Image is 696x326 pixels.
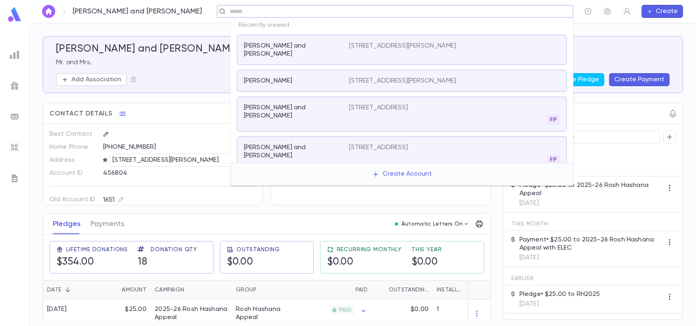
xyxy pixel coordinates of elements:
button: Sort [109,283,122,296]
p: Pledge • $25.00 to RH2025 [519,290,600,298]
img: campaigns_grey.99e729a5f7ee94e3726e6486bddda8f1.svg [10,81,19,91]
span: Donation Qty [151,246,197,253]
span: PAID [336,307,355,313]
button: Sort [343,283,356,296]
h5: [PERSON_NAME] and [PERSON_NAME] [56,43,239,55]
img: logo [6,7,23,22]
button: Add Association [56,73,127,86]
img: home_white.a664292cf8c1dea59945f0da9f25487c.svg [44,8,54,15]
button: Sort [376,283,389,296]
span: Recurring Monthly [337,246,402,253]
p: Payment • $25.00 to 2025-26 Rosh Hashana Appeal with ELEC [519,236,663,252]
p: [DATE] [519,199,663,207]
img: batches_grey.339ca447c9d9533ef1741baa751efc33.svg [10,112,19,122]
div: Date [43,280,98,300]
div: Installments [433,280,481,300]
p: [PERSON_NAME] and [PERSON_NAME] [244,143,340,160]
h5: $0.00 [327,256,353,268]
div: [DATE] [47,305,67,313]
p: [PERSON_NAME] and [PERSON_NAME] [73,7,203,16]
button: Sort [464,283,477,296]
button: Sort [184,283,197,296]
button: Sort [61,283,74,296]
div: Group [236,280,256,300]
p: Address [50,154,96,167]
h5: $0.00 [227,256,253,268]
span: Outstanding [237,246,280,253]
p: [STREET_ADDRESS] [349,104,408,112]
div: Installments [437,280,464,300]
p: Mr. and Mrs. [56,59,670,67]
div: Paid [293,280,372,300]
p: Recently viewed [231,18,573,33]
h5: 18 [138,256,147,268]
div: 2025-26 Rosh Hashana Appeal [155,305,228,322]
div: Rosh Hashana Appeal [236,305,289,322]
div: [PHONE_NUMBER] [103,141,256,153]
span: Lifetime Donations [66,246,128,253]
div: Outstanding [389,280,429,300]
div: Outstanding [372,280,433,300]
p: [PERSON_NAME] and [PERSON_NAME] [244,104,340,120]
span: FP [547,117,560,123]
p: [STREET_ADDRESS] [349,143,408,152]
p: Add Association [71,76,121,84]
p: [STREET_ADDRESS][PERSON_NAME] [349,42,457,50]
p: [PERSON_NAME] [244,77,292,85]
button: Payments [91,214,124,234]
p: $0.00 [411,305,429,313]
p: [STREET_ADDRESS][PERSON_NAME] [113,155,219,165]
div: Campaign [155,280,184,300]
div: 1651 [103,195,124,205]
button: Automatic Letters On [392,218,473,230]
div: Paid [356,280,368,300]
p: [PERSON_NAME] and [PERSON_NAME] [244,42,340,58]
h5: $0.00 [412,256,438,268]
button: Create [642,5,683,18]
p: [STREET_ADDRESS][PERSON_NAME] [349,77,457,85]
span: Earlier [511,275,534,282]
p: Best Contact [50,128,96,141]
button: Create Payment [609,73,670,86]
button: Create Account [366,167,438,182]
button: Sort [256,283,269,296]
p: Account ID [50,167,96,180]
p: [DATE] [519,300,600,308]
button: Pledges [53,214,81,234]
p: Old Account ID [50,193,96,206]
p: Home Phone [50,141,96,154]
h5: $354.00 [56,256,94,268]
img: reports_grey.c525e4749d1bce6a11f5fe2a8de1b229.svg [10,50,19,60]
p: [DATE] [519,254,663,262]
div: Campaign [151,280,232,300]
div: Group [232,280,293,300]
img: letters_grey.7941b92b52307dd3b8a917253454ce1c.svg [10,174,19,183]
span: FP [547,156,560,163]
div: Amount [98,280,151,300]
p: Automatic Letters On [401,221,463,227]
div: Date [47,280,61,300]
p: Pledge • $25.00 to 2025-26 Rosh Hashana Appeal [519,181,663,198]
span: This Month [511,221,548,227]
div: Amount [122,280,147,300]
button: Create Pledge [549,73,604,86]
span: This Year [412,246,442,253]
img: imports_grey.530a8a0e642e233f2baf0ef88e8c9fcb.svg [10,143,19,152]
div: 456804 [103,167,223,179]
span: Contact Details [50,110,112,118]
